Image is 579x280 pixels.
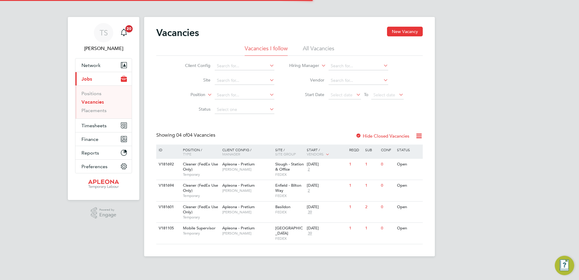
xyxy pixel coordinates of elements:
a: TS[PERSON_NAME] [75,23,132,52]
div: Status [395,145,422,155]
button: Engage Resource Center [555,256,574,275]
button: Finance [75,132,132,146]
span: Enfield - Bilton Way [275,183,301,193]
span: Timesheets [81,123,107,128]
button: Timesheets [75,119,132,132]
input: Search for... [215,62,274,70]
div: Showing [156,132,217,138]
span: Apleona - Pretium [222,183,255,188]
span: 04 of [176,132,187,138]
span: Type [183,152,191,156]
label: Position [170,92,205,98]
span: 20 [125,25,133,32]
span: 2 [307,188,311,193]
div: Start / [305,145,348,160]
span: Vendors [307,152,324,156]
span: [PERSON_NAME] [222,188,272,193]
div: Reqd [348,145,363,155]
span: Site Group [275,152,296,156]
span: 2 [307,167,311,172]
span: Network [81,62,101,68]
span: Temporary [183,193,219,198]
span: Preferences [81,164,108,169]
div: Site / [274,145,306,159]
span: Cleaner (FedEx Use Only) [183,162,218,172]
span: Temporary [183,172,219,177]
div: 0 [379,159,395,170]
input: Search for... [329,76,388,85]
span: Finance [81,136,98,142]
button: Jobs [75,72,132,85]
span: FEDEX [275,236,304,241]
span: Basildon [275,204,290,209]
div: V181105 [157,223,178,234]
span: TS [100,29,108,37]
input: Select one [215,105,274,114]
a: 20 [118,23,130,42]
span: [PERSON_NAME] [222,231,272,236]
div: V181692 [157,159,178,170]
div: 1 [348,223,363,234]
span: Jobs [81,76,92,82]
span: Cleaner (FedEx Use Only) [183,204,218,215]
label: Hiring Manager [284,63,319,69]
span: Mobile Supervisor [183,225,216,231]
label: Site [176,77,210,83]
div: Open [395,202,422,213]
a: Placements [81,108,107,113]
span: Tracy Sellick [75,45,132,52]
span: [PERSON_NAME] [222,210,272,215]
div: V181694 [157,180,178,191]
input: Search for... [329,62,388,70]
span: Engage [99,212,116,218]
span: Temporary [183,231,219,236]
span: Select date [373,92,395,98]
div: 1 [364,159,379,170]
div: [DATE] [307,205,346,210]
div: [DATE] [307,183,346,188]
span: Temporary [183,215,219,220]
span: FEDEX [275,193,304,198]
div: V181601 [157,202,178,213]
nav: Main navigation [68,17,139,200]
div: 1 [348,159,363,170]
a: Powered byEngage [91,207,117,219]
div: Sub [364,145,379,155]
span: Apleona - Pretium [222,204,255,209]
span: 04 Vacancies [176,132,215,138]
span: Apleona - Pretium [222,225,255,231]
span: FEDEX [275,172,304,177]
span: Select date [331,92,352,98]
div: Jobs [75,85,132,118]
div: [DATE] [307,226,346,231]
span: [GEOGRAPHIC_DATA] [275,225,303,236]
span: Manager [222,152,240,156]
span: Slough - Station & Office [275,162,304,172]
span: [PERSON_NAME] [222,167,272,172]
div: Client Config / [221,145,274,159]
span: 39 [307,231,313,236]
span: Powered by [99,207,116,212]
span: Apleona - Pretium [222,162,255,167]
button: Network [75,58,132,72]
button: Reports [75,146,132,159]
img: apleona-logo-retina.png [88,179,119,189]
div: Open [395,159,422,170]
div: ID [157,145,178,155]
input: Search for... [215,91,274,99]
h2: Vacancies [156,27,199,39]
li: All Vacancies [303,45,334,56]
li: Vacancies I follow [245,45,288,56]
div: Conf [379,145,395,155]
div: 1 [364,180,379,191]
div: [DATE] [307,162,346,167]
button: New Vacancy [387,27,423,36]
div: 1 [348,180,363,191]
a: Positions [81,91,101,96]
span: Cleaner (FedEx Use Only) [183,183,218,193]
a: Go to home page [75,179,132,189]
input: Search for... [215,76,274,85]
label: Client Config [176,63,210,68]
label: Start Date [289,92,324,97]
div: 0 [379,223,395,234]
